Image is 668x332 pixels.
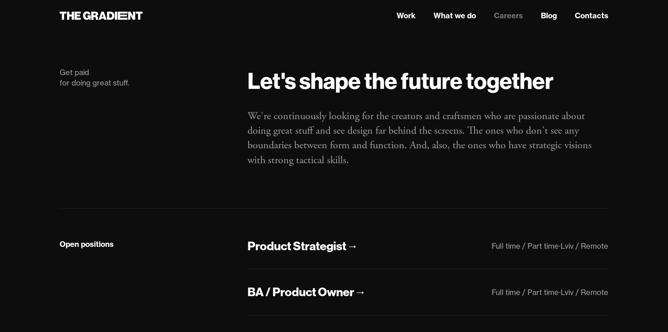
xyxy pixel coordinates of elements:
a: What we do [434,10,476,21]
a: Product Strategist→ [248,238,358,254]
div: Get paid for doing great stuff. [60,67,233,88]
p: We're continuously looking for the creators and craftsmen who are passionate about doing great st... [248,109,608,168]
div: · [559,288,561,297]
strong: Let's shape the future together [248,66,554,95]
a: Contacts [575,10,608,21]
div: Product Strategist [248,238,346,254]
a: Blog [541,10,557,21]
strong: Open positions [60,239,114,249]
div: Full time / Part time [492,288,559,297]
div: · [559,241,561,251]
div: Lviv / Remote [561,241,608,251]
div: Lviv / Remote [561,288,608,297]
a: BA / Product Owner→ [248,284,366,300]
div: → [354,284,366,300]
div: → [346,238,358,254]
div: Full time / Part time [492,241,559,251]
a: Careers [494,10,523,21]
div: BA / Product Owner [248,284,354,300]
a: Work [397,10,416,21]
